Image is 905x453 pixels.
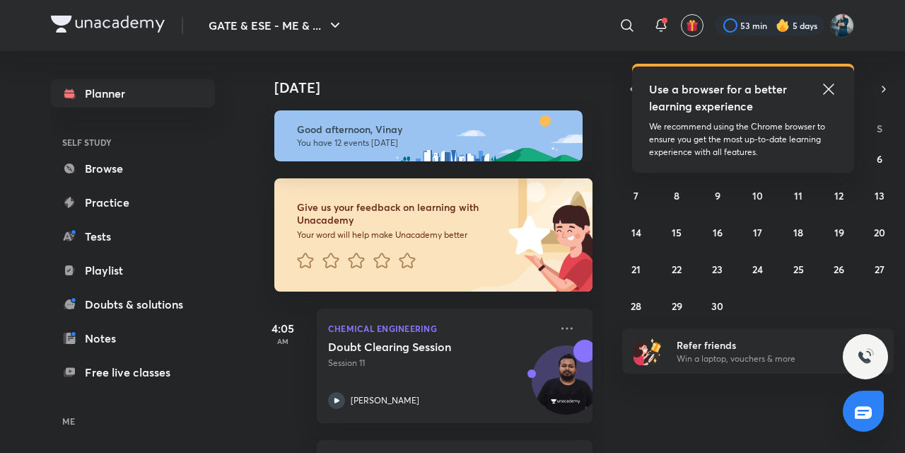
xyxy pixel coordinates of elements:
[297,123,570,136] h6: Good afternoon, Vinay
[665,221,688,243] button: September 15, 2025
[706,294,729,317] button: September 30, 2025
[51,154,215,183] a: Browse
[631,226,641,239] abbr: September 14, 2025
[828,184,851,207] button: September 12, 2025
[255,320,311,337] h5: 4:05
[677,338,851,352] h6: Refer friends
[834,189,843,202] abbr: September 12, 2025
[753,226,762,239] abbr: September 17, 2025
[877,122,882,135] abbr: Saturday
[686,19,699,32] img: avatar
[834,263,844,276] abbr: September 26, 2025
[711,299,723,313] abbr: September 30, 2025
[747,221,769,243] button: September 17, 2025
[633,337,662,365] img: referral
[875,189,884,202] abbr: September 13, 2025
[752,189,763,202] abbr: September 10, 2025
[625,294,648,317] button: September 28, 2025
[631,299,641,313] abbr: September 28, 2025
[297,201,503,226] h6: Give us your feedback on learning with Unacademy
[706,184,729,207] button: September 9, 2025
[51,358,215,386] a: Free live classes
[665,294,688,317] button: September 29, 2025
[828,258,851,280] button: September 26, 2025
[747,258,769,280] button: September 24, 2025
[51,290,215,319] a: Doubts & solutions
[200,11,352,40] button: GATE & ESE - ME & ...
[868,147,891,170] button: September 6, 2025
[857,348,874,365] img: ttu
[874,226,885,239] abbr: September 20, 2025
[787,184,810,207] button: September 11, 2025
[681,14,703,37] button: avatar
[51,79,215,108] a: Planner
[713,226,723,239] abbr: September 16, 2025
[665,184,688,207] button: September 8, 2025
[51,324,215,352] a: Notes
[51,222,215,251] a: Tests
[828,221,851,243] button: September 19, 2025
[255,337,311,345] p: AM
[328,357,550,369] p: Session 11
[868,258,891,280] button: September 27, 2025
[706,221,729,243] button: September 16, 2025
[875,263,884,276] abbr: September 27, 2025
[712,263,723,276] abbr: September 23, 2025
[715,189,720,202] abbr: September 9, 2025
[460,178,592,292] img: feedback_image
[830,13,854,38] img: Vinay Upadhyay
[51,16,165,36] a: Company Logo
[665,258,688,280] button: September 22, 2025
[794,189,802,202] abbr: September 11, 2025
[633,189,638,202] abbr: September 7, 2025
[51,188,215,217] a: Practice
[674,189,679,202] abbr: September 8, 2025
[868,184,891,207] button: September 13, 2025
[752,263,763,276] abbr: September 24, 2025
[328,320,550,337] p: Chemical Engineering
[672,263,682,276] abbr: September 22, 2025
[274,110,583,161] img: afternoon
[51,16,165,33] img: Company Logo
[51,409,215,433] h6: ME
[532,353,600,421] img: Avatar
[793,226,803,239] abbr: September 18, 2025
[51,256,215,285] a: Playlist
[328,340,504,354] h5: Doubt Clearing Session
[672,299,682,313] abbr: September 29, 2025
[834,226,844,239] abbr: September 19, 2025
[625,258,648,280] button: September 21, 2025
[793,263,804,276] abbr: September 25, 2025
[625,221,648,243] button: September 14, 2025
[625,184,648,207] button: September 7, 2025
[747,184,769,207] button: September 10, 2025
[672,226,682,239] abbr: September 15, 2025
[868,221,891,243] button: September 20, 2025
[631,263,641,276] abbr: September 21, 2025
[706,258,729,280] button: September 23, 2025
[776,18,790,33] img: streak
[877,152,882,166] abbr: September 6, 2025
[274,79,607,96] h4: [DATE]
[787,221,810,243] button: September 18, 2025
[297,137,570,149] p: You have 12 events [DATE]
[677,352,851,365] p: Win a laptop, vouchers & more
[787,258,810,280] button: September 25, 2025
[297,229,503,241] p: Your word will help make Unacademy better
[649,120,837,159] p: We recommend using the Chrome browser to ensure you get the most up-to-date learning experience w...
[649,81,790,115] h5: Use a browser for a better learning experience
[351,394,419,407] p: [PERSON_NAME]
[51,130,215,154] h6: SELF STUDY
